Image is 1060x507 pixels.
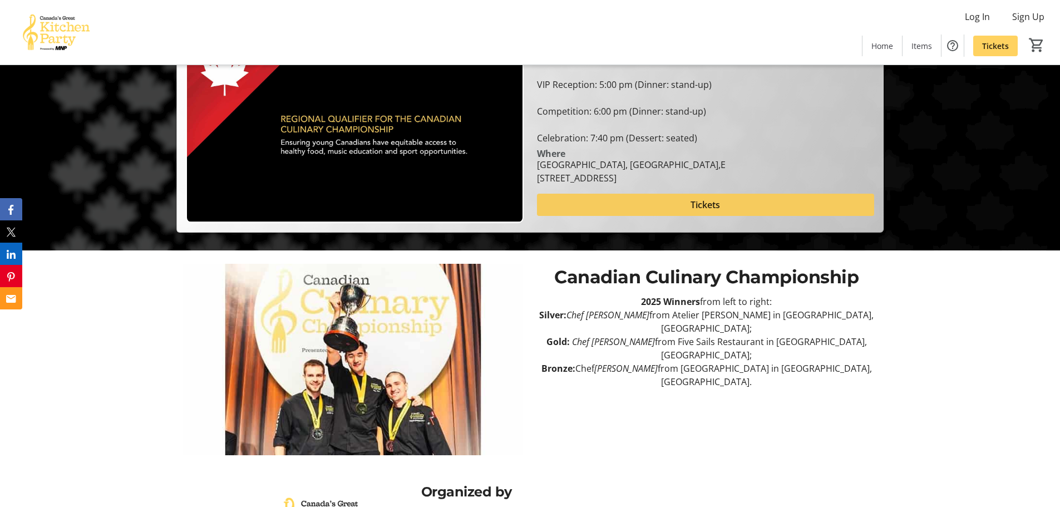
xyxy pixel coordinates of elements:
div: Where [537,149,565,158]
p: Chef from [GEOGRAPHIC_DATA] in [GEOGRAPHIC_DATA], [GEOGRAPHIC_DATA]. [536,362,876,388]
button: Sign Up [1003,8,1053,26]
span: Canadian Culinary Championship [554,266,859,288]
button: Help [941,35,964,57]
strong: Gold: [546,336,570,348]
p: from left to right: [536,295,876,308]
div: [GEOGRAPHIC_DATA], [GEOGRAPHIC_DATA],E [537,158,726,171]
img: undefined [183,264,523,455]
span: Tickets [691,198,720,211]
span: Home [871,40,893,52]
div: [DATE] VIP Reception: 5:00 pm (Dinner: stand-up) Competition: 6:00 pm (Dinner: stand-up) Celebrat... [537,51,874,145]
strong: 2025 Winners [641,296,700,308]
em: [PERSON_NAME] [594,362,658,375]
span: Sign Up [1012,10,1044,23]
div: Organized by [421,482,812,502]
button: Cart [1027,35,1047,55]
a: Home [862,36,902,56]
button: Tickets [537,194,874,216]
em: Chef [PERSON_NAME] [566,309,649,321]
p: from Atelier [PERSON_NAME] in [GEOGRAPHIC_DATA], [GEOGRAPHIC_DATA]; [536,308,876,335]
img: Canada’s Great Kitchen Party's Logo [7,4,106,60]
button: Log In [956,8,999,26]
strong: Silver: [539,309,566,321]
p: from Five Sails Restaurant in [GEOGRAPHIC_DATA], [GEOGRAPHIC_DATA]; [536,335,876,362]
span: Log In [965,10,990,23]
span: Tickets [982,40,1009,52]
em: Chef [PERSON_NAME] [572,336,655,348]
a: Items [903,36,941,56]
strong: Bronze: [541,362,575,375]
img: Campaign CTA Media Photo [186,33,523,223]
div: [STREET_ADDRESS] [537,171,726,185]
span: Items [911,40,932,52]
a: Tickets [973,36,1018,56]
